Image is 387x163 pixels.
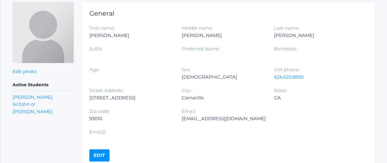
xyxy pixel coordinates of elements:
div: [STREET_ADDRESS] [89,94,173,102]
a: Edit [89,149,110,161]
label: Preferred Name: [182,46,220,52]
img: Donald Mohr [13,2,74,63]
label: Cell phone: [274,67,300,72]
div: Camarillo [182,94,265,102]
div: [PERSON_NAME] [182,32,265,39]
a: 626.625.9890 [274,74,304,80]
div: [DEMOGRAPHIC_DATA] [182,73,265,81]
div: [PERSON_NAME] [274,32,357,39]
a: [PERSON_NAME] [13,94,53,100]
a: Edit photo [13,69,36,74]
h1: General [89,10,367,17]
a: SirJohn or [PERSON_NAME] [13,101,53,114]
div: [PERSON_NAME] [89,32,173,39]
label: Sex: [182,67,191,72]
h5: Active Students [13,80,74,90]
label: Zip code: [89,108,110,114]
div: CA [274,94,357,102]
label: Middle name: [182,25,213,31]
label: Last name: [274,25,299,31]
label: Email2: [89,129,106,135]
label: Birthdate: [274,46,297,52]
label: First name: [89,25,115,31]
label: City: [182,87,192,93]
label: State: [274,87,287,93]
div: [EMAIL_ADDRESS][DOMAIN_NAME] [182,115,266,122]
label: Age: [89,67,99,72]
label: Email: [182,108,196,114]
div: 93010 [89,115,173,122]
label: Suffix: [89,46,103,52]
label: Street Address: [89,87,124,93]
